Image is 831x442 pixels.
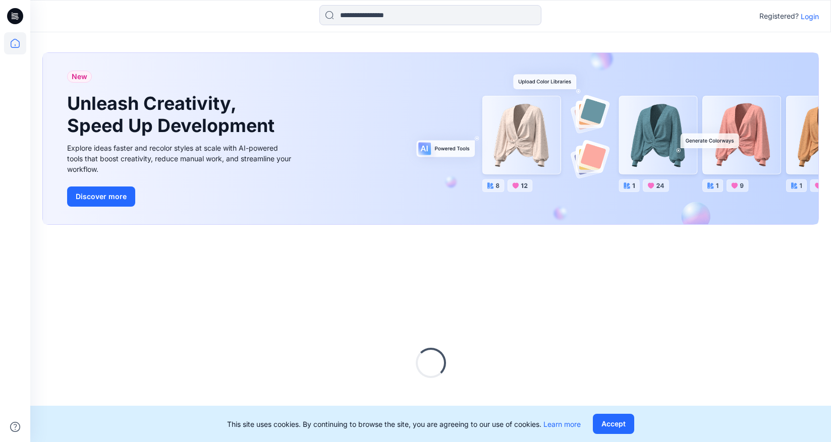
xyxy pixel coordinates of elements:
[593,414,634,434] button: Accept
[227,419,581,429] p: This site uses cookies. By continuing to browse the site, you are agreeing to our use of cookies.
[801,11,819,22] p: Login
[67,93,279,136] h1: Unleash Creativity, Speed Up Development
[72,71,87,83] span: New
[67,143,294,174] div: Explore ideas faster and recolor styles at scale with AI-powered tools that boost creativity, red...
[67,186,294,207] a: Discover more
[543,420,581,428] a: Learn more
[67,186,135,207] button: Discover more
[759,10,799,22] p: Registered?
